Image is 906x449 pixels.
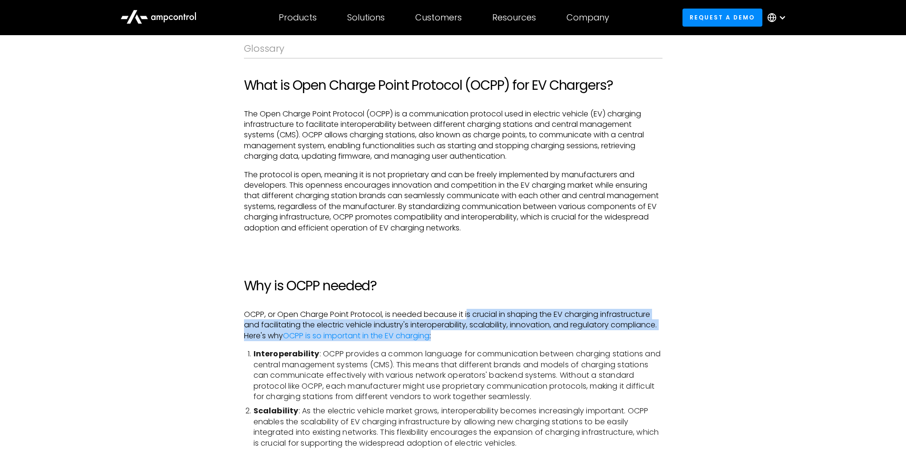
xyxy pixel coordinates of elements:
li: : OCPP provides a common language for communication between charging stations and central managem... [253,349,662,402]
div: Products [279,12,317,23]
div: Glossary [244,43,662,54]
div: Solutions [347,12,385,23]
p: The protocol is open, meaning it is not proprietary and can be freely implemented by manufacturer... [244,170,662,233]
li: : As the electric vehicle market grows, interoperability becomes increasingly important. OCPP ena... [253,406,662,449]
div: Resources [492,12,536,23]
h2: What is Open Charge Point Protocol (OCPP) for EV Chargers? [244,77,662,94]
strong: Interoperability [253,348,320,359]
p: ‍ [244,241,662,251]
div: Company [566,12,609,23]
a: Request a demo [682,9,762,26]
a: OCPP is so important in the EV charging [283,330,429,341]
strong: Scalability [253,405,299,416]
h2: Why is OCPP needed? [244,278,662,294]
div: Customers [415,12,462,23]
p: OCPP, or Open Charge Point Protocol, is needed because it is crucial in shaping the EV charging i... [244,309,662,341]
p: The Open Charge Point Protocol (OCPP) is a communication protocol used in electric vehicle (EV) c... [244,109,662,162]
